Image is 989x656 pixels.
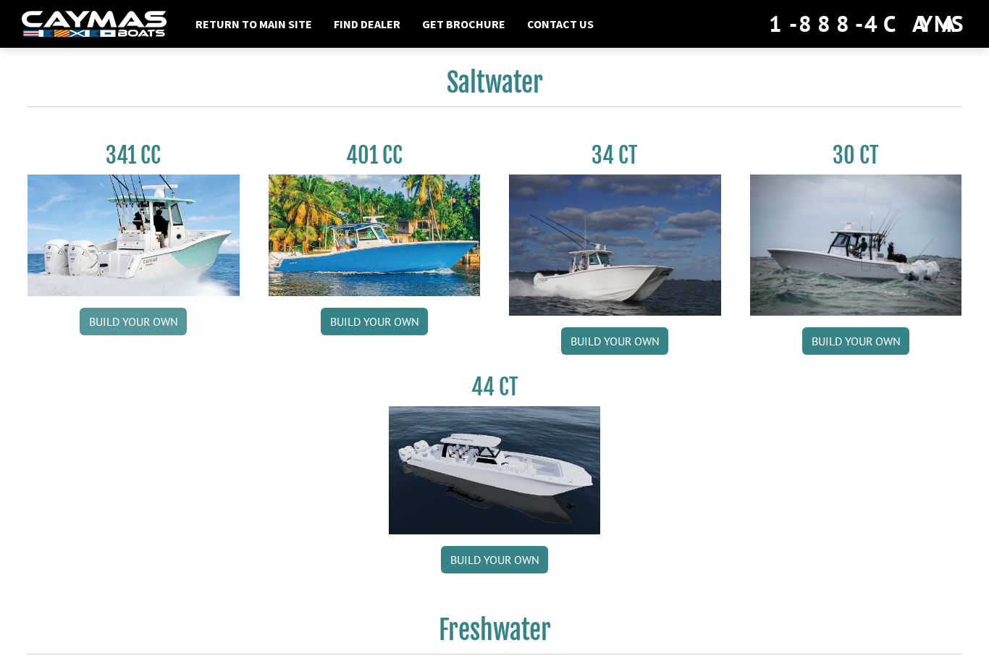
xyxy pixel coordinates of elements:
img: white-logo-c9c8dbefe5ff5ceceb0f0178aa75bf4bb51f6bca0971e226c86eb53dfe498488.png [22,11,167,38]
a: Build your own [802,327,909,355]
img: 341CC-thumbjpg.jpg [28,174,240,296]
div: 1-888-4CAYMAS [769,8,967,40]
a: Return to main site [188,14,319,33]
img: Caymas_34_CT_pic_1.jpg [509,174,721,316]
a: Build your own [80,308,187,335]
h2: Saltwater [28,67,961,107]
a: Find Dealer [327,14,408,33]
a: Build your own [321,308,428,335]
a: Contact Us [520,14,601,33]
a: Get Brochure [415,14,513,33]
img: 30_CT_photo_shoot_for_caymas_connect.jpg [750,174,962,316]
img: 44ct_background.png [389,406,601,535]
a: Build your own [561,327,668,355]
img: 401CC_thumb.pg.jpg [269,174,481,296]
h3: 30 CT [750,142,962,169]
a: Build your own [441,546,548,573]
h3: 341 CC [28,142,240,169]
h3: 401 CC [269,142,481,169]
h2: Freshwater [28,614,961,655]
h3: 34 CT [509,142,721,169]
h3: 44 CT [389,374,601,400]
